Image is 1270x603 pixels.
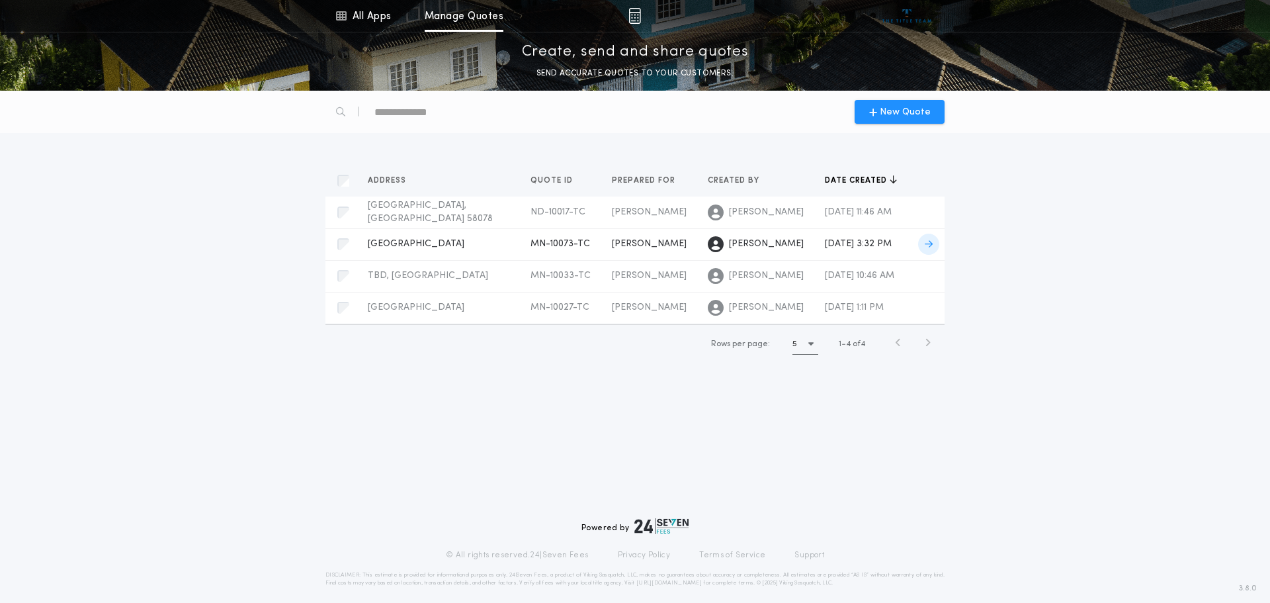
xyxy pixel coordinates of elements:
p: DISCLAIMER: This estimate is provided for informational purposes only. 24|Seven Fees, a product o... [325,571,945,587]
span: MN-10073-TC [530,239,590,249]
img: img [628,8,641,24]
p: SEND ACCURATE QUOTES TO YOUR CUSTOMERS. [536,67,734,80]
span: Date created [825,175,890,186]
button: Quote ID [530,174,583,187]
span: [GEOGRAPHIC_DATA] [368,302,464,312]
span: [DATE] 1:11 PM [825,302,884,312]
span: of 4 [853,338,865,350]
button: 5 [792,334,818,355]
span: MN-10027-TC [530,302,589,312]
span: [DATE] 11:46 AM [825,207,892,217]
span: [PERSON_NAME] [729,206,804,219]
span: [GEOGRAPHIC_DATA] [368,239,464,249]
img: logo [634,518,689,534]
span: Quote ID [530,175,575,186]
span: 1 [839,340,841,348]
span: [PERSON_NAME] [612,271,687,281]
span: 4 [846,340,851,348]
button: Created by [708,174,769,187]
span: MN-10033-TC [530,271,591,281]
button: Date created [825,174,897,187]
a: Privacy Policy [618,550,671,561]
span: Prepared for [612,175,678,186]
span: [PERSON_NAME] [612,239,687,249]
span: [DATE] 10:46 AM [825,271,894,281]
span: TBD, [GEOGRAPHIC_DATA] [368,271,488,281]
span: ND-10017-TC [530,207,585,217]
span: [PERSON_NAME] [729,269,804,283]
span: [PERSON_NAME] [612,302,687,312]
button: New Quote [855,100,945,124]
span: [PERSON_NAME] [612,207,687,217]
span: Rows per page: [711,340,770,348]
span: Address [368,175,409,186]
span: [DATE] 3:32 PM [825,239,892,249]
p: © All rights reserved. 24|Seven Fees [446,550,589,561]
span: Created by [708,175,762,186]
button: Address [368,174,416,187]
span: 3.8.0 [1239,582,1257,594]
span: [PERSON_NAME] [729,238,804,251]
p: Create, send and share quotes [522,42,749,63]
a: Support [794,550,824,561]
div: Powered by [581,518,689,534]
a: Terms of Service [699,550,765,561]
span: [PERSON_NAME] [729,301,804,314]
span: [GEOGRAPHIC_DATA], [GEOGRAPHIC_DATA] 58078 [368,201,493,224]
a: [URL][DOMAIN_NAME] [636,580,702,586]
h1: 5 [792,338,797,351]
span: New Quote [880,105,931,119]
img: vs-icon [882,9,932,23]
